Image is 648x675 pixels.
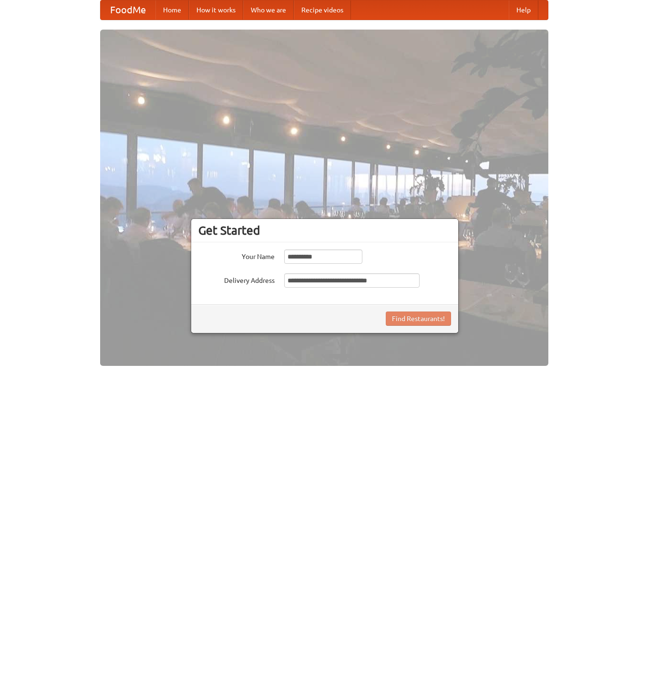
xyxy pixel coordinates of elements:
[198,273,275,285] label: Delivery Address
[198,249,275,261] label: Your Name
[101,0,155,20] a: FoodMe
[189,0,243,20] a: How it works
[198,223,451,238] h3: Get Started
[243,0,294,20] a: Who we are
[386,312,451,326] button: Find Restaurants!
[155,0,189,20] a: Home
[294,0,351,20] a: Recipe videos
[509,0,538,20] a: Help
